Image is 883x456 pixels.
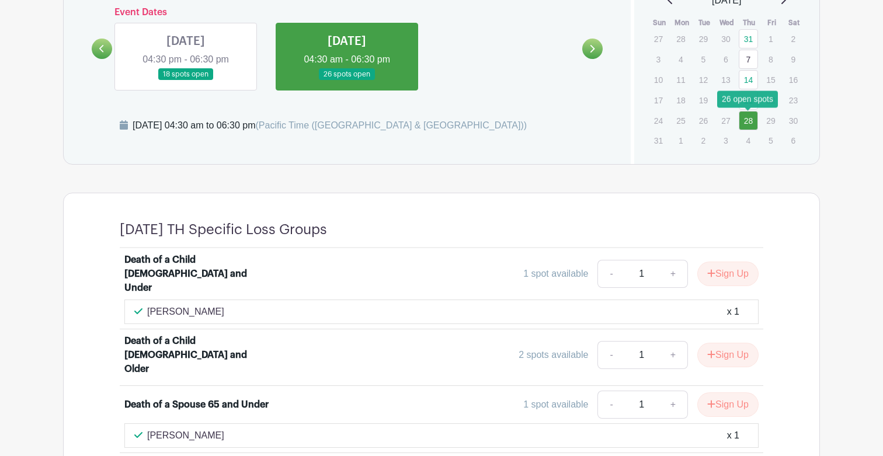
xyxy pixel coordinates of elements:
[519,348,588,362] div: 2 spots available
[659,341,688,369] a: +
[659,260,688,288] a: +
[784,71,803,89] p: 16
[739,50,758,69] a: 7
[716,91,735,109] p: 20
[124,334,269,376] div: Death of a Child [DEMOGRAPHIC_DATA] and Older
[523,267,588,281] div: 1 spot available
[697,392,759,417] button: Sign Up
[671,112,690,130] p: 25
[716,50,735,68] p: 6
[739,111,758,130] a: 28
[133,119,527,133] div: [DATE] 04:30 am to 06:30 pm
[597,260,624,288] a: -
[693,17,716,29] th: Tue
[671,50,690,68] p: 4
[147,429,224,443] p: [PERSON_NAME]
[739,29,758,48] a: 31
[694,112,713,130] p: 26
[717,90,778,107] div: 26 open spots
[124,253,269,295] div: Death of a Child [DEMOGRAPHIC_DATA] and Under
[694,91,713,109] p: 19
[761,50,780,68] p: 8
[760,17,783,29] th: Fri
[716,30,735,48] p: 30
[597,341,624,369] a: -
[112,7,582,18] h6: Event Dates
[649,30,668,48] p: 27
[120,221,327,238] h4: [DATE] TH Specific Loss Groups
[739,70,758,89] a: 14
[783,17,806,29] th: Sat
[716,131,735,149] p: 3
[671,91,690,109] p: 18
[716,71,735,89] p: 13
[694,50,713,68] p: 5
[715,17,738,29] th: Wed
[716,112,735,130] p: 27
[255,120,527,130] span: (Pacific Time ([GEOGRAPHIC_DATA] & [GEOGRAPHIC_DATA]))
[671,30,690,48] p: 28
[784,50,803,68] p: 9
[761,71,780,89] p: 15
[697,262,759,286] button: Sign Up
[649,71,668,89] p: 10
[659,391,688,419] a: +
[124,398,269,412] div: Death of a Spouse 65 and Under
[784,131,803,149] p: 6
[694,131,713,149] p: 2
[671,71,690,89] p: 11
[784,91,803,109] p: 23
[670,17,693,29] th: Mon
[761,112,780,130] p: 29
[671,131,690,149] p: 1
[739,131,758,149] p: 4
[784,112,803,130] p: 30
[649,131,668,149] p: 31
[738,17,761,29] th: Thu
[727,429,739,443] div: x 1
[649,112,668,130] p: 24
[727,305,739,319] div: x 1
[694,71,713,89] p: 12
[597,391,624,419] a: -
[697,343,759,367] button: Sign Up
[761,131,780,149] p: 5
[649,50,668,68] p: 3
[147,305,224,319] p: [PERSON_NAME]
[784,30,803,48] p: 2
[523,398,588,412] div: 1 spot available
[694,30,713,48] p: 29
[648,17,671,29] th: Sun
[649,91,668,109] p: 17
[761,30,780,48] p: 1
